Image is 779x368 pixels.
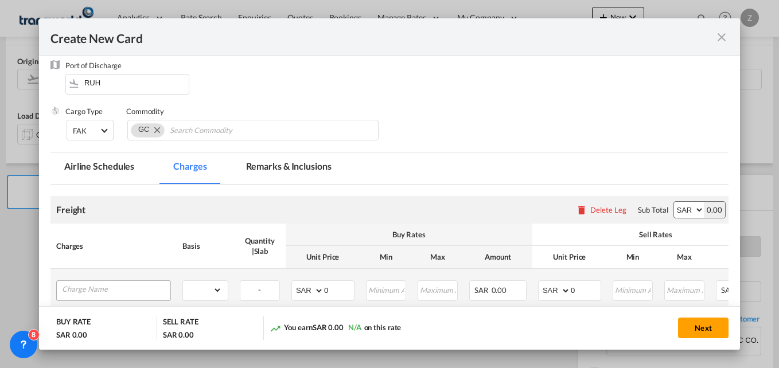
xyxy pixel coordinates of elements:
span: GC [138,125,149,134]
md-icon: icon-delete [576,204,587,216]
div: SAR 0.00 [163,330,194,340]
span: - [258,285,261,294]
label: Cargo Type [65,107,103,116]
img: cargo.png [50,106,60,115]
div: Quantity | Slab [240,236,280,256]
th: Amount [463,246,532,268]
md-pagination-wrapper: Use the left and right arrow keys to navigate between tabs [50,152,357,184]
span: SAR [474,285,490,295]
input: Chips input. [170,122,275,140]
md-tab-item: Charges [159,152,220,184]
input: Maximum Amount [665,281,704,298]
label: Commodity [126,107,164,116]
md-tab-item: Airline Schedules [50,152,148,184]
th: Max [412,246,463,268]
input: 0 [324,281,354,298]
div: Create New Card [50,30,715,44]
div: Buy Rates [291,229,527,240]
th: Unit Price [532,246,607,268]
input: Minimum Amount [367,281,406,298]
md-select: Select Cargo type: FAK [67,120,114,140]
span: SAR 0.00 [313,323,344,332]
md-dialog: Create New Card ... [39,18,740,350]
button: Remove GC [147,124,164,135]
md-tab-item: Remarks & Inclusions [232,152,345,184]
md-icon: icon-close fg-AAA8AD m-0 pointer [715,30,729,44]
button: Delete Leg [576,205,626,214]
input: Maximum Amount [419,281,457,298]
span: N/A [348,323,361,332]
label: Port of Discharge [65,61,122,70]
div: FAK [73,126,87,135]
th: Amount [710,246,779,268]
input: Minimum Amount [614,281,652,298]
md-chips-wrap: Chips container. Use arrow keys to select chips. [127,120,379,140]
span: 0.00 [492,285,507,295]
button: Next [678,318,729,338]
input: 0 [571,281,601,298]
md-icon: icon-trending-up [270,323,281,334]
input: Charge Name [62,281,170,298]
div: 0.00 [704,202,725,218]
div: GC. Press delete to remove this chip. [138,124,151,135]
span: SAR [721,285,735,295]
div: Charges [56,241,171,251]
th: Max [659,246,710,268]
div: SELL RATE [163,316,198,330]
th: Min [360,246,412,268]
div: Sub Total [638,205,668,215]
div: BUY RATE [56,316,91,330]
div: Delete Leg [590,205,626,214]
th: Min [607,246,659,268]
div: Sell Rates [538,229,773,240]
div: SAR 0.00 [56,330,87,340]
div: Freight [56,203,85,216]
div: Basis [182,241,228,251]
th: Unit Price [286,246,360,268]
input: Enter Port of Discharge [71,75,189,92]
div: You earn on this rate [270,322,402,334]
